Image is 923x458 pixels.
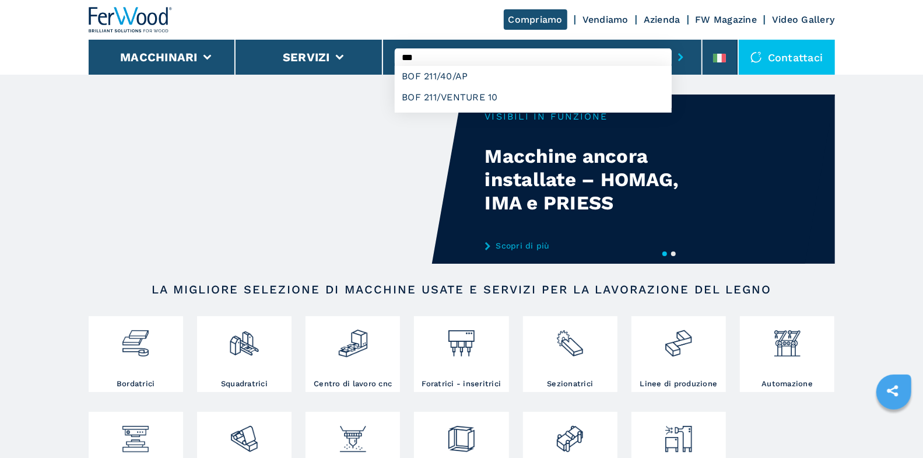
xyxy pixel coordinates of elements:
[523,316,617,392] a: Sezionatrici
[422,379,501,389] h3: Foratrici - inseritrici
[306,316,400,392] a: Centro di lavoro cnc
[671,251,676,256] button: 2
[644,14,680,25] a: Azienda
[554,319,585,359] img: sezionatrici_2.png
[554,415,585,454] img: lavorazione_porte_finestre_2.png
[485,241,714,250] a: Scopri di più
[89,316,183,392] a: Bordatrici
[873,405,914,449] iframe: Chat
[221,379,268,389] h3: Squadratrici
[89,7,173,33] img: Ferwood
[446,415,477,454] img: montaggio_imballaggio_2.png
[663,415,694,454] img: aspirazione_1.png
[761,379,813,389] h3: Automazione
[640,379,718,389] h3: Linee di produzione
[740,316,834,392] a: Automazione
[126,282,798,296] h2: LA MIGLIORE SELEZIONE DI MACCHINE USATE E SERVIZI PER LA LAVORAZIONE DEL LEGNO
[395,87,672,108] div: BOF 211/VENTURE 10
[229,319,259,359] img: squadratrici_2.png
[197,316,292,392] a: Squadratrici
[229,415,259,454] img: levigatrici_2.png
[89,95,462,264] video: Your browser does not support the video tag.
[547,379,593,389] h3: Sezionatrici
[338,319,369,359] img: centro_di_lavoro_cnc_2.png
[672,44,690,71] button: submit-button
[283,50,330,64] button: Servizi
[662,251,667,256] button: 1
[878,376,907,405] a: sharethis
[739,40,835,75] div: Contattaci
[663,319,694,359] img: linee_di_produzione_2.png
[446,319,477,359] img: foratrici_inseritrici_2.png
[120,50,198,64] button: Macchinari
[504,9,567,30] a: Compriamo
[117,379,155,389] h3: Bordatrici
[338,415,369,454] img: verniciatura_1.png
[696,14,757,25] a: FW Magazine
[772,14,834,25] a: Video Gallery
[750,51,762,63] img: Contattaci
[631,316,726,392] a: Linee di produzione
[120,415,151,454] img: pressa-strettoia.png
[395,66,672,87] div: BOF 211/40/AP
[120,319,151,359] img: bordatrici_1.png
[582,14,629,25] a: Vendiamo
[772,319,803,359] img: automazione.png
[314,379,392,389] h3: Centro di lavoro cnc
[414,316,508,392] a: Foratrici - inseritrici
